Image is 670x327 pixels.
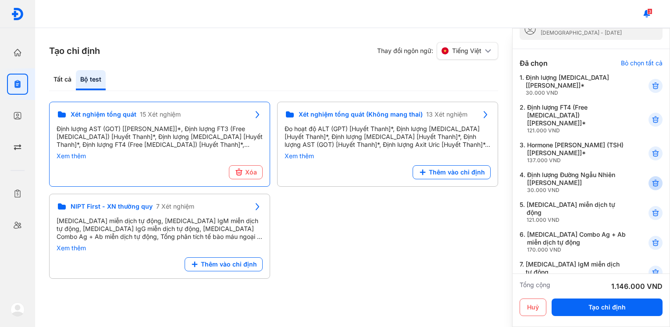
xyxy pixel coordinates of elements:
[526,89,627,96] div: 30.000 VND
[520,58,548,68] div: Đã chọn
[520,171,627,194] div: 4.
[520,201,627,224] div: 5.
[285,125,491,149] div: Đo hoạt độ ALT (GPT) [Huyết Thanh]*, Định lượng [MEDICAL_DATA] [Huyết Thanh]*, Định lượng [MEDICA...
[552,299,663,316] button: Tạo chỉ định
[541,29,622,36] div: [DEMOGRAPHIC_DATA] - [DATE]
[201,260,257,268] span: Thêm vào chỉ định
[527,201,627,224] div: [MEDICAL_DATA] miễn dịch tự động
[71,203,153,210] span: NIPT First - XN thường quy
[140,110,181,118] span: 15 Xét nghiệm
[11,7,24,21] img: logo
[57,217,263,241] div: [MEDICAL_DATA] miễn dịch tự động, [MEDICAL_DATA] IgM miễn dịch tự động, [MEDICAL_DATA] IgG miễn d...
[185,257,263,271] button: Thêm vào chỉ định
[611,281,663,291] div: 1.146.000 VND
[426,110,467,118] span: 13 Xét nghiệm
[11,302,25,316] img: logo
[527,246,627,253] div: 170.000 VND
[520,141,627,164] div: 3.
[527,231,627,253] div: [MEDICAL_DATA] Combo Ag + Ab miễn dịch tự động
[156,203,194,210] span: 7 Xét nghiệm
[76,70,106,90] div: Bộ test
[527,171,627,194] div: Định lượng Đường Ngẫu Nhiên [[PERSON_NAME]]
[229,165,263,179] button: Xóa
[429,168,485,176] span: Thêm vào chỉ định
[527,127,627,134] div: 121.000 VND
[520,74,627,96] div: 1.
[299,110,423,118] span: Xét nghiệm tổng quát (Không mang thai)
[285,152,491,160] div: Xem thêm
[527,187,627,194] div: 30.000 VND
[245,168,257,176] span: Xóa
[527,217,627,224] div: 121.000 VND
[520,299,546,316] button: Huỷ
[527,103,627,134] div: Định lượng FT4 (Free [MEDICAL_DATA]) [[PERSON_NAME]]*
[527,157,627,164] div: 137.000 VND
[57,125,263,149] div: Định lượng AST (GOT) [[PERSON_NAME]]*, Định lượng FT3 (Free [MEDICAL_DATA]) [Huyết Thanh]*, Định ...
[57,244,263,252] div: Xem thêm
[49,70,76,90] div: Tất cả
[377,42,498,60] div: Thay đổi ngôn ngữ:
[520,103,627,134] div: 2.
[57,152,263,160] div: Xem thêm
[526,74,627,96] div: Định lượng [MEDICAL_DATA] [[PERSON_NAME]]*
[71,110,136,118] span: Xét nghiệm tổng quát
[526,260,627,283] div: [MEDICAL_DATA] IgM miễn dịch tự động
[527,141,627,164] div: Hormone [PERSON_NAME] (TSH) [[PERSON_NAME]]*
[520,260,627,283] div: 7.
[49,45,100,57] h3: Tạo chỉ định
[621,59,663,67] div: Bỏ chọn tất cả
[452,47,481,55] span: Tiếng Việt
[520,231,627,253] div: 6.
[647,8,652,14] span: 3
[413,165,491,179] button: Thêm vào chỉ định
[520,281,550,291] div: Tổng cộng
